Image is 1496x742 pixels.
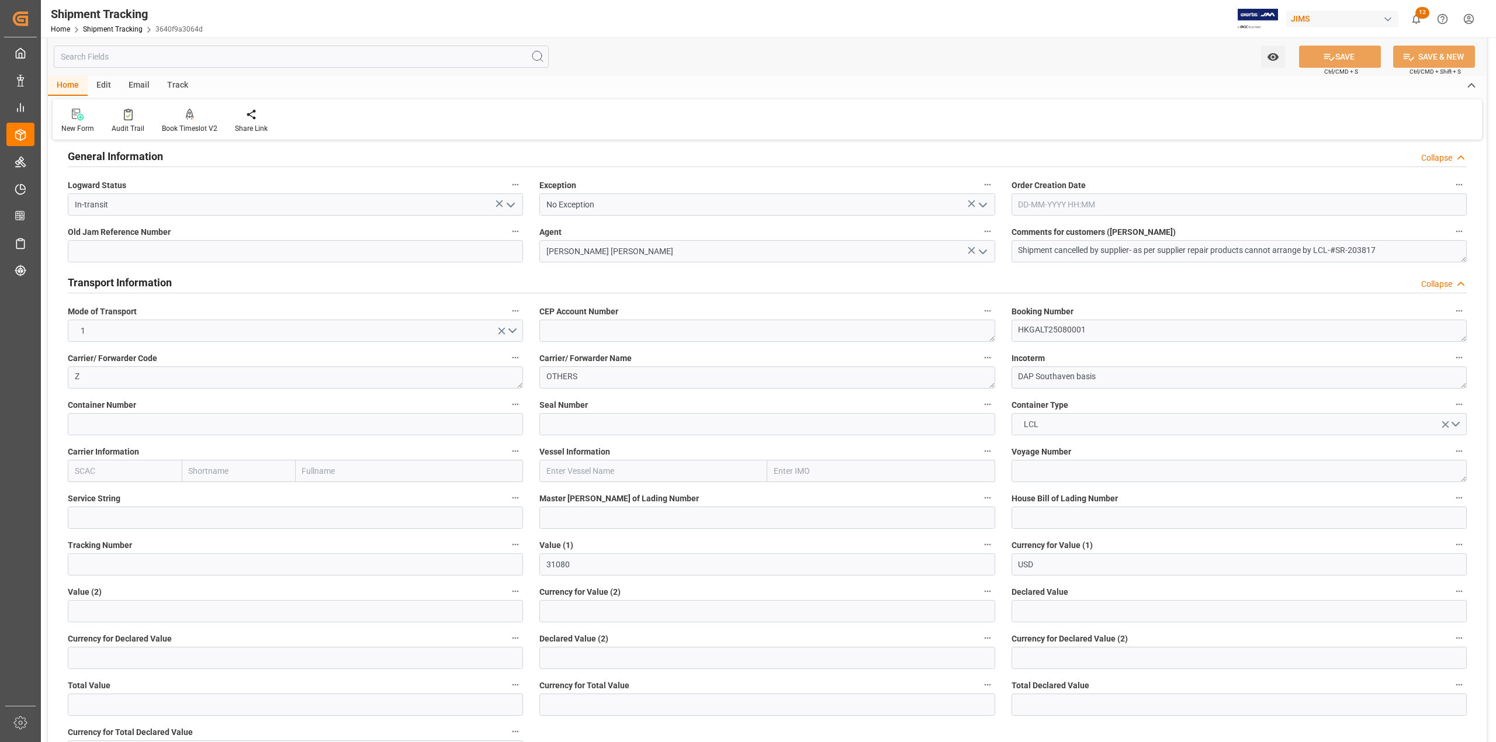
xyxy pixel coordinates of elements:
[68,586,102,598] span: Value (2)
[1012,446,1071,458] span: Voyage Number
[68,226,171,238] span: Old Jam Reference Number
[1286,11,1398,27] div: JIMS
[980,584,995,599] button: Currency for Value (2)
[1299,46,1381,68] button: SAVE
[68,460,182,482] input: SCAC
[1421,152,1452,164] div: Collapse
[980,224,995,239] button: Agent
[68,446,139,458] span: Carrier Information
[508,537,523,552] button: Tracking Number
[508,224,523,239] button: Old Jam Reference Number
[68,148,163,164] h2: General Information
[980,303,995,318] button: CEP Account Number
[1012,399,1068,411] span: Container Type
[1452,490,1467,505] button: House Bill of Lading Number
[1452,303,1467,318] button: Booking Number
[973,242,991,261] button: open menu
[980,537,995,552] button: Value (1)
[767,460,995,482] input: Enter IMO
[1421,278,1452,290] div: Collapse
[539,493,699,505] span: Master [PERSON_NAME] of Lading Number
[68,306,137,318] span: Mode of Transport
[68,275,172,290] h2: Transport Information
[1286,8,1403,30] button: JIMS
[1238,9,1278,29] img: Exertis%20JAM%20-%20Email%20Logo.jpg_1722504956.jpg
[1012,352,1045,365] span: Incoterm
[1012,679,1089,692] span: Total Declared Value
[1452,584,1467,599] button: Declared Value
[539,306,618,318] span: CEP Account Number
[508,490,523,505] button: Service String
[68,179,126,192] span: Logward Status
[1012,366,1467,389] textarea: DAP Southaven basis
[68,539,132,552] span: Tracking Number
[539,633,608,645] span: Declared Value (2)
[1452,224,1467,239] button: Comments for customers ([PERSON_NAME])
[182,460,296,482] input: Shortname
[1452,537,1467,552] button: Currency for Value (1)
[539,193,995,216] input: Type to search/select
[539,179,576,192] span: Exception
[1012,413,1467,435] button: open menu
[1452,350,1467,365] button: Incoterm
[1012,306,1073,318] span: Booking Number
[508,630,523,646] button: Currency for Declared Value
[539,586,621,598] span: Currency for Value (2)
[539,539,573,552] span: Value (1)
[88,76,120,96] div: Edit
[1415,7,1429,19] span: 12
[158,76,197,96] div: Track
[501,196,519,214] button: open menu
[1012,226,1176,238] span: Comments for customers ([PERSON_NAME])
[980,177,995,192] button: Exception
[120,76,158,96] div: Email
[68,193,523,216] input: Type to search/select
[1452,677,1467,692] button: Total Declared Value
[980,677,995,692] button: Currency for Total Value
[1012,539,1093,552] span: Currency for Value (1)
[508,177,523,192] button: Logward Status
[1452,397,1467,412] button: Container Type
[539,352,632,365] span: Carrier/ Forwarder Name
[48,76,88,96] div: Home
[1012,493,1118,505] span: House Bill of Lading Number
[61,123,94,134] div: New Form
[1393,46,1475,68] button: SAVE & NEW
[1012,240,1467,262] textarea: Shipment cancelled by supplier- as per supplier repair products cannot arrange by LCL-#SR-203817
[68,726,193,738] span: Currency for Total Declared Value
[1452,630,1467,646] button: Currency for Declared Value (2)
[68,633,172,645] span: Currency for Declared Value
[1012,179,1086,192] span: Order Creation Date
[973,196,991,214] button: open menu
[539,399,588,411] span: Seal Number
[508,443,523,459] button: Carrier Information
[1012,193,1467,216] input: DD-MM-YYYY HH:MM
[1324,67,1358,76] span: Ctrl/CMD + S
[1452,177,1467,192] button: Order Creation Date
[68,366,523,389] textarea: Z
[539,446,610,458] span: Vessel Information
[980,397,995,412] button: Seal Number
[1012,586,1068,598] span: Declared Value
[51,25,70,33] a: Home
[508,584,523,599] button: Value (2)
[68,399,136,411] span: Container Number
[68,679,110,692] span: Total Value
[539,679,629,692] span: Currency for Total Value
[1018,418,1044,431] span: LCL
[1429,6,1456,32] button: Help Center
[75,325,91,337] span: 1
[508,724,523,739] button: Currency for Total Declared Value
[51,5,203,23] div: Shipment Tracking
[54,46,549,68] input: Search Fields
[162,123,217,134] div: Book Timeslot V2
[1012,320,1467,342] textarea: HKGALT25080001
[539,366,995,389] textarea: OTHERS
[83,25,143,33] a: Shipment Tracking
[68,320,523,342] button: open menu
[1012,633,1128,645] span: Currency for Declared Value (2)
[980,443,995,459] button: Vessel Information
[539,460,767,482] input: Enter Vessel Name
[296,460,524,482] input: Fullname
[1452,443,1467,459] button: Voyage Number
